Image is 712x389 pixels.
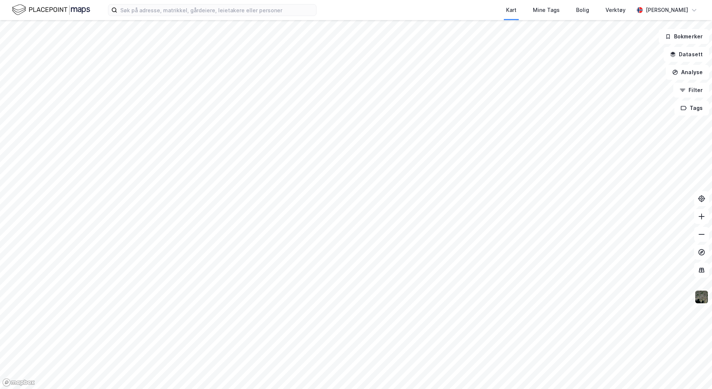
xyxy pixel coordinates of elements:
[675,353,712,389] div: Kontrollprogram for chat
[675,353,712,389] iframe: Chat Widget
[12,3,90,16] img: logo.f888ab2527a4732fd821a326f86c7f29.svg
[646,6,688,15] div: [PERSON_NAME]
[576,6,589,15] div: Bolig
[533,6,560,15] div: Mine Tags
[506,6,516,15] div: Kart
[117,4,316,16] input: Søk på adresse, matrikkel, gårdeiere, leietakere eller personer
[605,6,626,15] div: Verktøy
